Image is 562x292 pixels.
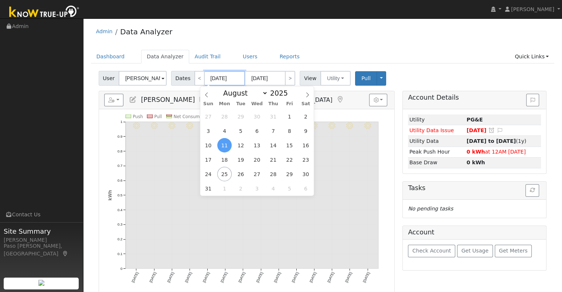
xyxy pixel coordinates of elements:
[408,229,434,236] h5: Account
[467,117,483,123] strong: ID: 17208425, authorized: 08/21/25
[173,114,225,119] text: Net Consumption 0 kWh
[467,159,485,165] strong: 0 kWh
[320,71,351,86] button: Utility
[99,71,119,86] span: User
[189,50,226,63] a: Audit Trail
[201,167,215,181] span: August 24, 2025
[282,109,297,124] span: August 1, 2025
[234,109,248,124] span: July 29, 2025
[234,152,248,167] span: August 19, 2025
[355,71,377,86] button: Pull
[6,4,83,21] img: Know True-Up
[217,152,232,167] span: August 18, 2025
[344,271,353,283] text: [DATE]
[326,271,335,283] text: [DATE]
[300,71,321,86] span: View
[238,271,246,283] text: [DATE]
[149,271,157,283] text: [DATE]
[117,193,122,197] text: 0.5
[120,120,122,124] text: 1
[217,138,232,152] span: August 11, 2025
[268,89,294,97] input: Year
[154,114,162,119] text: Pull
[117,208,123,212] text: 0.4
[166,271,175,283] text: [DATE]
[273,271,282,283] text: [DATE]
[233,102,249,106] span: Tue
[194,71,205,86] a: <
[219,271,228,283] text: [DATE]
[129,96,137,103] a: Edit User (35918)
[237,50,263,63] a: Users
[497,128,503,133] i: Edit Issue
[199,96,207,103] a: Multi-Series Graph
[361,75,371,81] span: Pull
[408,206,453,212] i: No pending tasks
[499,248,528,254] span: Get Meters
[4,242,79,258] div: Paso [PERSON_NAME], [GEOGRAPHIC_DATA]
[201,138,215,152] span: August 10, 2025
[265,102,282,106] span: Thu
[107,190,112,201] text: kWh
[141,50,189,63] a: Data Analyzer
[250,138,264,152] span: August 13, 2025
[299,167,313,181] span: August 30, 2025
[511,6,554,12] span: [PERSON_NAME]
[234,181,248,196] span: September 2, 2025
[250,109,264,124] span: July 30, 2025
[526,94,539,106] button: Issue History
[282,181,297,196] span: September 5, 2025
[117,237,122,241] text: 0.2
[467,138,527,144] span: (1y)
[336,96,344,103] a: Map
[217,181,232,196] span: September 1, 2025
[171,71,195,86] span: Dates
[299,124,313,138] span: August 9, 2025
[250,124,264,138] span: August 6, 2025
[282,152,297,167] span: August 22, 2025
[201,152,215,167] span: August 17, 2025
[488,127,495,133] a: Snooze this issue
[362,271,371,283] text: [DATE]
[299,152,313,167] span: August 23, 2025
[117,252,122,256] text: 0.1
[4,236,79,244] div: [PERSON_NAME]
[495,245,532,257] button: Get Meters
[266,152,280,167] span: August 21, 2025
[281,102,297,106] span: Fri
[234,138,248,152] span: August 12, 2025
[91,50,130,63] a: Dashboard
[62,251,69,257] a: Map
[184,271,193,283] text: [DATE]
[266,109,280,124] span: July 31, 2025
[282,124,297,138] span: August 8, 2025
[234,124,248,138] span: August 5, 2025
[297,102,314,106] span: Sat
[408,184,541,192] h5: Tasks
[117,223,122,227] text: 0.3
[467,127,487,133] span: [DATE]
[234,167,248,181] span: August 26, 2025
[525,184,539,197] button: Refresh
[96,28,113,34] a: Admin
[408,147,465,157] td: Peak Push Hour
[266,124,280,138] span: August 7, 2025
[467,149,485,155] strong: 0 kWh
[201,181,215,196] span: August 31, 2025
[250,167,264,181] span: August 27, 2025
[117,164,122,168] text: 0.7
[202,271,210,283] text: [DATE]
[266,181,280,196] span: September 4, 2025
[219,89,268,97] select: Month
[250,181,264,196] span: September 3, 2025
[299,181,313,196] span: September 6, 2025
[200,102,217,106] span: Sun
[141,96,195,103] span: [PERSON_NAME]
[201,109,215,124] span: July 27, 2025
[408,157,465,168] td: Base Draw
[408,136,465,147] td: Utility Data
[408,114,465,125] td: Utility
[38,280,44,286] img: retrieve
[117,178,122,182] text: 0.6
[249,102,265,106] span: Wed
